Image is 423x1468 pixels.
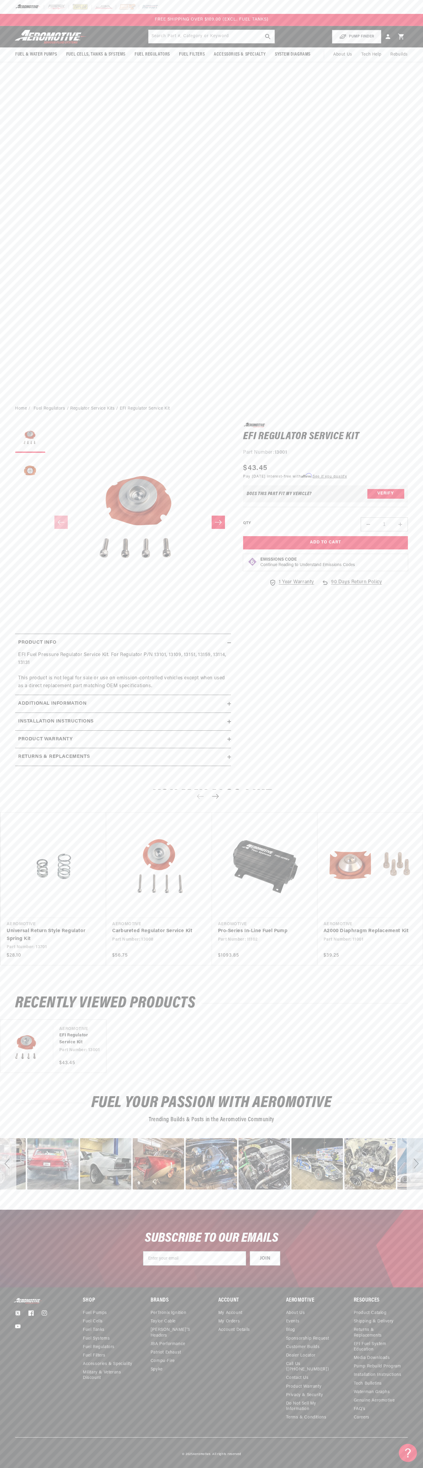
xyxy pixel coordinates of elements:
input: Search by Part Number, Category or Keyword [148,30,275,43]
span: Affirm [301,473,312,478]
a: Careers [354,1413,369,1422]
div: image number 21 [186,1138,237,1190]
summary: Fuel Regulators [130,47,174,62]
p: Pay [DATE] interest-free with . [243,474,347,479]
span: About Us [333,52,352,57]
span: Tech Help [361,51,381,58]
a: Taylor Cable [151,1317,176,1326]
h2: Additional information [18,700,86,708]
a: PerTronix Ignition [151,1310,187,1317]
summary: Product Info [15,634,231,652]
a: Pump Rebuild Program [354,1362,401,1371]
a: My Account [218,1310,242,1317]
a: Privacy & Security [286,1391,323,1399]
summary: System Diagrams [270,47,315,62]
a: About Us [286,1310,305,1317]
span: Rebuilds [390,51,408,58]
summary: Returns & replacements [15,748,231,766]
a: Carbureted Regulator Service Kit [112,927,200,935]
a: Customer Builds [286,1343,320,1351]
a: Compu-Fire [151,1357,175,1365]
a: Military & Veterans Discount [83,1368,137,1382]
li: Fuel Regulators [34,405,70,412]
h2: Fuel Your Passion with Aeromotive [15,1096,408,1110]
span: Fuel Regulators [135,51,170,58]
button: Emissions CodeContinue Reading to Understand Emissions Codes [260,557,355,568]
span: $43.45 [243,463,267,474]
a: Fuel Regulators [83,1343,115,1351]
a: Waterman Graphs [354,1388,390,1396]
p: Continue Reading to Understand Emissions Codes [260,562,355,568]
span: Accessories & Specialty [214,51,266,58]
span: 1 Year Warranty [279,578,314,586]
a: Events [286,1317,300,1326]
a: Product Warranty [286,1383,322,1391]
h2: Recently Viewed Products [15,996,408,1010]
button: Load image 1 in gallery view [15,423,45,453]
div: Photo from a Shopper [27,1138,79,1190]
a: Sponsorship Request [286,1334,329,1343]
a: Spyke [151,1365,163,1374]
a: EFI Fuel System Education [354,1340,403,1354]
summary: Accessories & Specialty [209,47,270,62]
div: Next [407,1138,423,1190]
a: Contact Us [286,1374,309,1382]
a: FAQ’s [354,1405,366,1413]
span: FREE SHIPPING OVER $109.00 (EXCL. FUEL TANKS) [155,17,268,22]
button: Previous slide [194,790,207,803]
span: 90 Days Return Policy [331,578,382,592]
li: EFI Regulator Service Kit [120,405,170,412]
a: See if you qualify - Learn more about Affirm Financing (opens in modal) [313,475,347,478]
a: My Orders [218,1317,240,1326]
a: Media Downloads [354,1354,390,1362]
a: JBA Performance [151,1340,185,1348]
div: image number 24 [344,1138,396,1190]
button: JOIN [250,1251,280,1266]
div: Photo from a Shopper [239,1138,290,1190]
button: PUMP FINDER [332,30,381,43]
nav: breadcrumbs [15,405,408,412]
a: 1 Year Warranty [269,578,314,586]
summary: Fuel Filters [174,47,209,62]
strong: Emissions Code [260,557,297,562]
div: Photo from a Shopper [344,1138,396,1190]
button: Add to Cart [243,536,408,550]
img: Aeromotive [13,1298,43,1304]
a: Product Catalog [354,1310,387,1317]
summary: Installation Instructions [15,713,231,730]
a: 90 Days Return Policy [321,578,382,592]
button: search button [261,30,275,43]
input: Enter your email [143,1251,246,1266]
strong: 13001 [275,450,287,455]
summary: Additional information [15,695,231,713]
h2: Returns & replacements [18,753,90,761]
span: Trending Builds & Posts in the Aeromotive Community [149,1117,274,1123]
div: image number 20 [133,1138,184,1190]
summary: Product warranty [15,731,231,748]
media-gallery: Gallery Viewer [15,423,231,621]
a: Blog [286,1326,295,1334]
a: Terms & Conditions [286,1413,327,1422]
a: Patriot Exhaust [151,1348,181,1357]
a: Returns & Replacements [354,1326,403,1340]
h2: You may also like [15,789,408,803]
div: image number 18 [27,1138,79,1190]
div: image number 19 [80,1138,132,1190]
a: A2000 Diaphragm Replacement Kit [324,927,411,935]
div: image number 23 [291,1138,343,1190]
span: System Diagrams [275,51,311,58]
button: Load image 2 in gallery view [15,456,45,486]
div: image number 22 [239,1138,290,1190]
a: Aeromotive [193,1453,210,1456]
a: Fuel Pumps [83,1310,107,1317]
div: Photo from a Shopper [80,1138,132,1190]
li: Regulator Service Kits [70,405,120,412]
div: Does This part fit My vehicle? [247,491,312,496]
span: Fuel Filters [179,51,205,58]
a: [PERSON_NAME]’s Headers [151,1326,200,1340]
a: Pro-Series In-Line Fuel Pump [218,927,305,935]
div: Part Number: [243,449,408,457]
summary: Rebuilds [386,47,412,62]
span: SUBSCRIBE TO OUR EMAILS [145,1231,278,1245]
a: About Us [329,47,357,62]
